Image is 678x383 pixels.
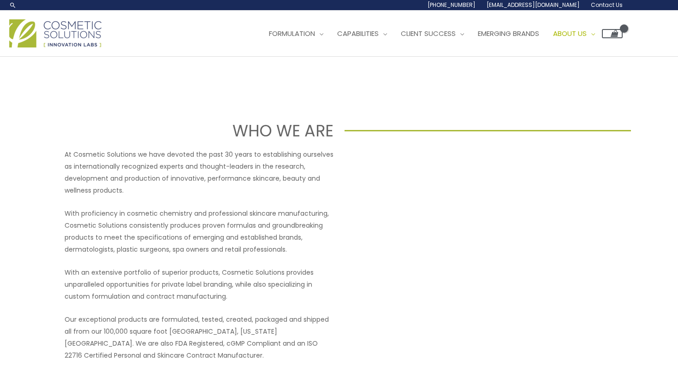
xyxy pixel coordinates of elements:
span: About Us [553,29,587,38]
iframe: Get to know Cosmetic Solutions Private Label Skin Care [345,148,613,300]
span: [PHONE_NUMBER] [428,1,476,9]
span: Emerging Brands [478,29,539,38]
a: Capabilities [330,20,394,47]
nav: Site Navigation [255,20,623,47]
a: Formulation [262,20,330,47]
span: [EMAIL_ADDRESS][DOMAIN_NAME] [487,1,580,9]
p: With proficiency in cosmetic chemistry and professional skincare manufacturing, Cosmetic Solution... [65,207,333,255]
a: About Us [546,20,602,47]
span: Capabilities [337,29,379,38]
span: Formulation [269,29,315,38]
a: View Shopping Cart, empty [602,29,623,38]
p: Our exceptional products are formulated, tested, created, packaged and shipped all from our 100,0... [65,313,333,361]
span: Contact Us [591,1,623,9]
span: Client Success [401,29,456,38]
a: Client Success [394,20,471,47]
a: Emerging Brands [471,20,546,47]
p: At Cosmetic Solutions we have devoted the past 30 years to establishing ourselves as internationa... [65,148,333,196]
a: Search icon link [9,1,17,9]
img: Cosmetic Solutions Logo [9,19,101,47]
p: With an extensive portfolio of superior products, Cosmetic Solutions provides unparalleled opport... [65,266,333,302]
h1: WHO WE ARE [47,119,333,142]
